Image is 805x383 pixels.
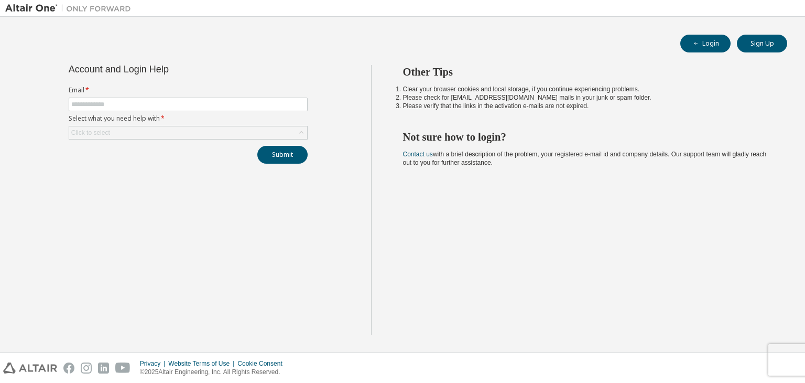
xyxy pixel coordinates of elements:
p: © 2025 Altair Engineering, Inc. All Rights Reserved. [140,368,289,377]
li: Please verify that the links in the activation e-mails are not expired. [403,102,769,110]
div: Privacy [140,359,168,368]
div: Account and Login Help [69,65,260,73]
img: linkedin.svg [98,363,109,374]
img: instagram.svg [81,363,92,374]
label: Select what you need help with [69,114,308,123]
div: Cookie Consent [237,359,288,368]
img: youtube.svg [115,363,130,374]
span: with a brief description of the problem, your registered e-mail id and company details. Our suppo... [403,151,767,166]
div: Website Terms of Use [168,359,237,368]
div: Click to select [71,129,110,137]
button: Submit [257,146,308,164]
img: facebook.svg [63,363,74,374]
a: Contact us [403,151,433,158]
img: Altair One [5,3,136,14]
h2: Not sure how to login? [403,130,769,144]
li: Clear your browser cookies and local storage, if you continue experiencing problems. [403,85,769,93]
h2: Other Tips [403,65,769,79]
div: Click to select [69,126,307,139]
button: Login [680,35,731,52]
li: Please check for [EMAIL_ADDRESS][DOMAIN_NAME] mails in your junk or spam folder. [403,93,769,102]
label: Email [69,86,308,94]
img: altair_logo.svg [3,363,57,374]
button: Sign Up [737,35,787,52]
